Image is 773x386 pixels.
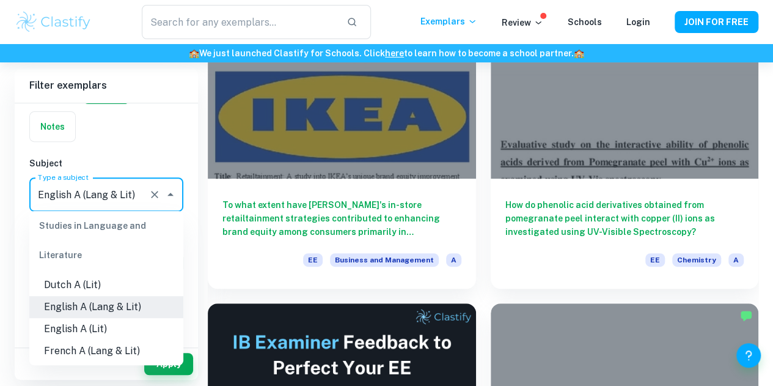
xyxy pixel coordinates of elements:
[626,17,650,27] a: Login
[30,112,75,141] button: Notes
[29,157,183,170] h6: Subject
[740,310,752,322] img: Marked
[29,211,183,270] div: Studies in Language and Literature
[728,253,744,267] span: A
[2,46,771,60] h6: We just launched Clastify for Schools. Click to learn how to become a school partner.
[222,198,461,239] h6: To what extent have [PERSON_NAME]'s in-store retailtainment strategies contributed to enhancing b...
[385,48,404,58] a: here
[645,253,665,267] span: EE
[29,296,183,318] li: English A (Lang & Lit)
[162,186,179,203] button: Close
[29,340,183,362] li: French A (Lang & Lit)
[736,343,761,368] button: Help and Feedback
[146,186,163,203] button: Clear
[29,274,183,296] li: Dutch A (Lit)
[15,69,198,103] h6: Filter exemplars
[29,318,183,340] li: English A (Lit)
[189,48,199,58] span: 🏫
[574,48,584,58] span: 🏫
[303,253,323,267] span: EE
[672,253,721,267] span: Chemistry
[29,362,183,384] li: French A (Lit)
[446,253,461,267] span: A
[568,17,602,27] a: Schools
[505,198,744,239] h6: How do phenolic acid derivatives obtained from pomegranate peel interact with copper (II) ions as...
[675,11,758,33] button: JOIN FOR FREE
[502,16,543,29] p: Review
[330,253,439,267] span: Business and Management
[38,172,89,182] label: Type a subject
[15,10,92,34] img: Clastify logo
[142,5,337,39] input: Search for any exemplars...
[420,15,477,28] p: Exemplars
